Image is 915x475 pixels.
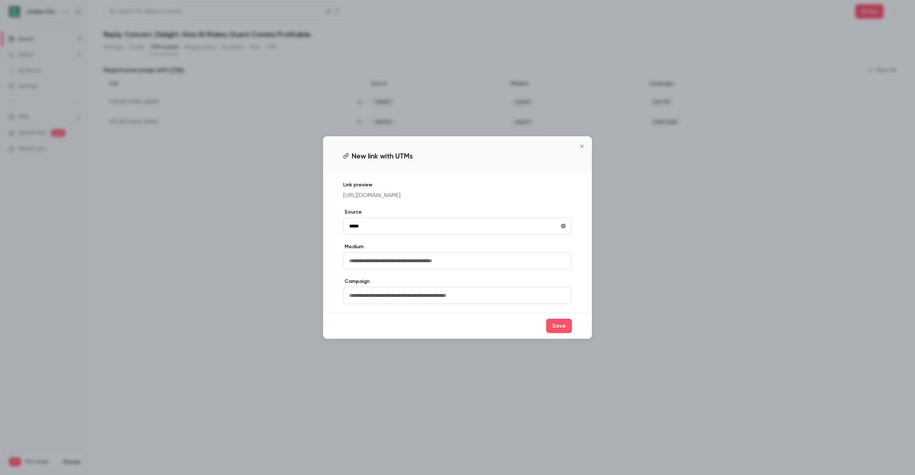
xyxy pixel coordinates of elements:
[575,139,589,153] button: Close
[343,278,572,285] label: Campaign
[343,209,572,216] label: Source
[558,220,569,232] button: utmSource
[343,181,572,188] p: Link preview
[546,319,572,333] button: Save
[343,191,572,200] p: [URL][DOMAIN_NAME]
[343,243,572,250] label: Medium
[352,151,413,161] span: New link with UTMs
